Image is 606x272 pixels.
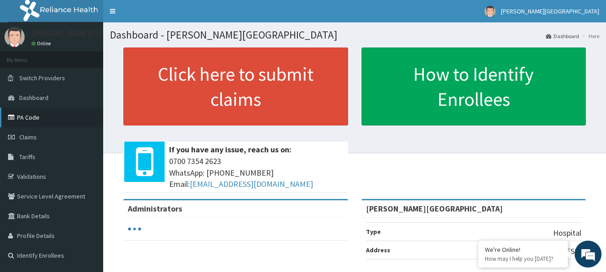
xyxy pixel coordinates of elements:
img: User Image [4,27,25,47]
span: Claims [19,133,37,141]
span: Tariffs [19,153,35,161]
b: If you have any issue, reach us on: [169,144,292,155]
span: [PERSON_NAME][GEOGRAPHIC_DATA] [501,7,599,15]
a: [EMAIL_ADDRESS][DOMAIN_NAME] [190,179,313,189]
a: Dashboard [546,32,579,40]
span: Switch Providers [19,74,65,82]
a: How to Identify Enrollees [362,47,586,125]
svg: audio-loading [128,222,141,236]
span: Dashboard [19,94,48,102]
div: Chat with us now [47,50,151,62]
textarea: Type your message and hit 'Enter' [4,179,171,210]
b: Address [366,246,390,254]
b: Type [366,228,381,236]
img: d_794563401_company_1708531726252_794563401 [17,45,36,67]
div: Minimize live chat window [147,4,169,26]
p: Hospital [553,227,581,239]
a: Online [31,40,53,47]
span: 0700 7354 2623 WhatsApp: [PHONE_NUMBER] Email: [169,155,344,190]
p: How may I help you today? [485,255,561,263]
img: User Image [484,6,496,17]
a: Click here to submit claims [123,47,348,125]
span: We're online! [52,80,124,170]
p: [PERSON_NAME][GEOGRAPHIC_DATA] [31,29,164,37]
div: We're Online! [485,246,561,254]
strong: [PERSON_NAME][GEOGRAPHIC_DATA] [366,203,503,214]
h1: Dashboard - [PERSON_NAME][GEOGRAPHIC_DATA] [110,29,599,41]
li: Here [580,32,599,40]
b: Administrators [128,203,182,214]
